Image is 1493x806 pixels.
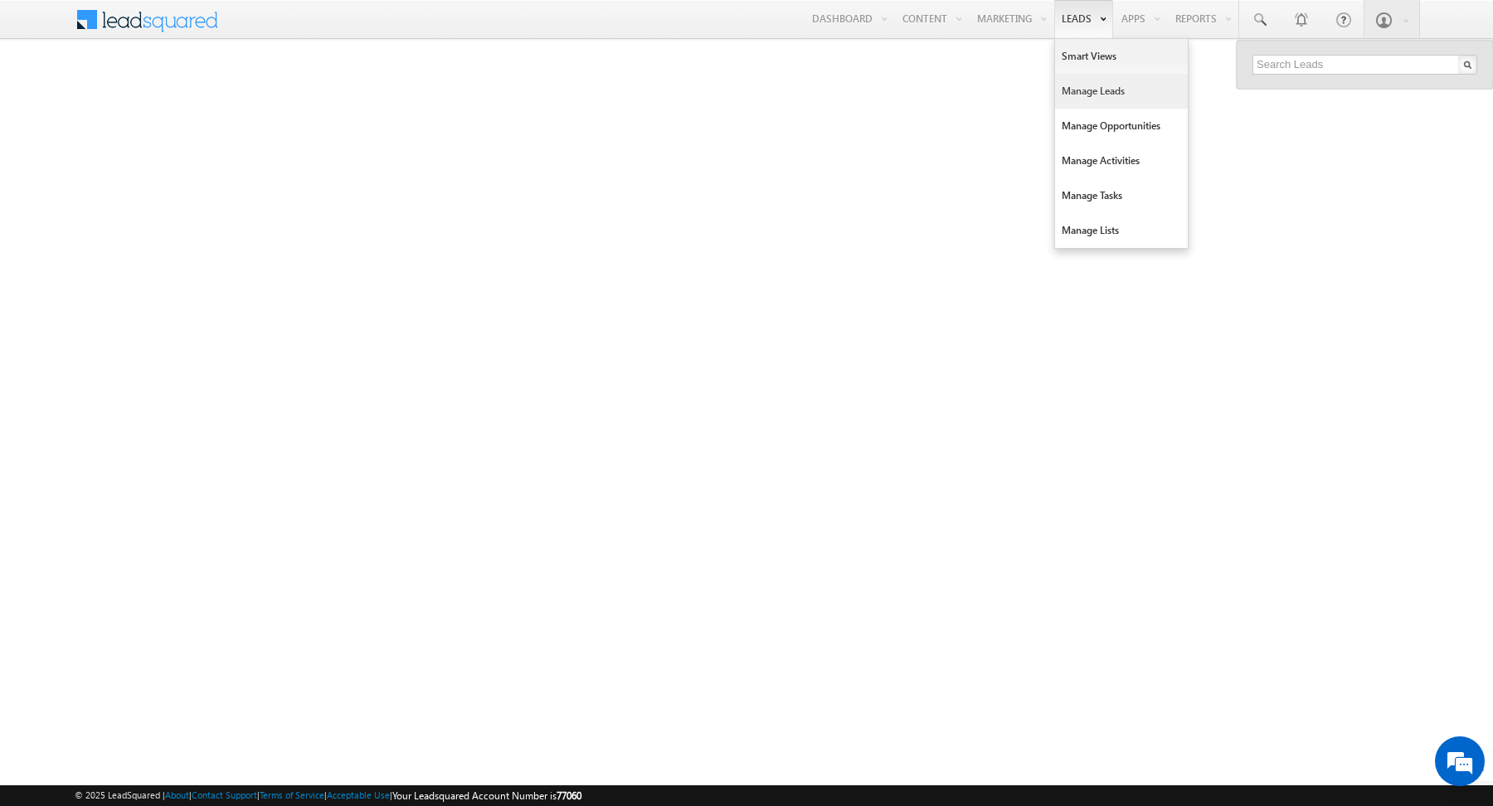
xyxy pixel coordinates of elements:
a: Manage Activities [1055,143,1188,178]
img: d_60004797649_company_0_60004797649 [28,87,70,109]
a: Contact Support [192,789,257,800]
a: Acceptable Use [327,789,390,800]
span: 77060 [557,789,581,802]
a: Manage Opportunities [1055,109,1188,143]
a: About [165,789,189,800]
span: Your Leadsquared Account Number is [392,789,581,802]
input: Search Leads [1252,55,1477,75]
a: Terms of Service [260,789,324,800]
a: Manage Lists [1055,213,1188,248]
a: Manage Leads [1055,74,1188,109]
em: Start Chat [226,511,301,533]
textarea: Type your message and hit 'Enter' [22,153,303,498]
div: Minimize live chat window [272,8,312,48]
span: © 2025 LeadSquared | | | | | [75,788,581,804]
div: Chat with us now [86,87,279,109]
a: Smart Views [1055,39,1188,74]
a: Manage Tasks [1055,178,1188,213]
